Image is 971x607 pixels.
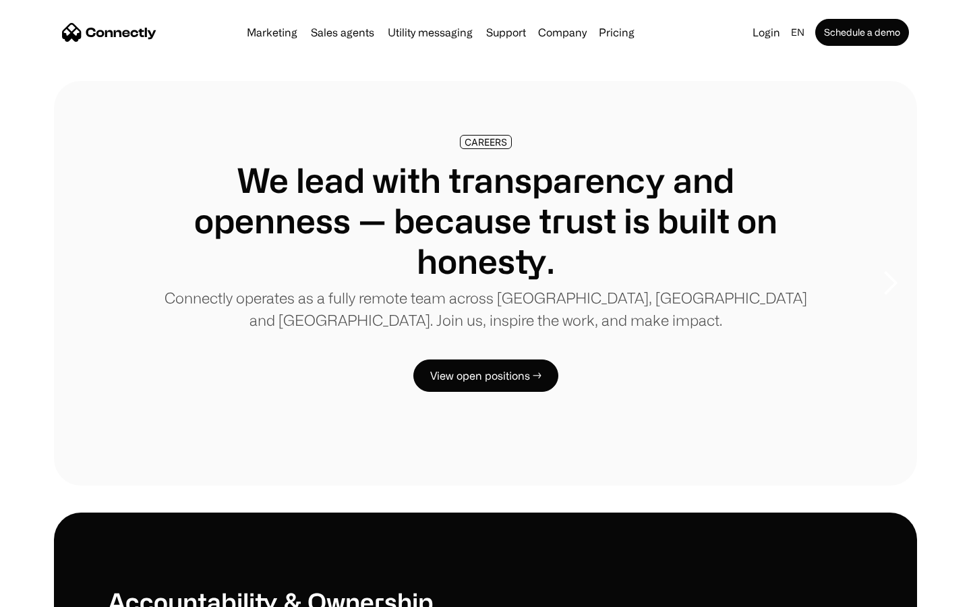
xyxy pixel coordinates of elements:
a: home [62,22,156,42]
div: Company [538,23,587,42]
a: Login [747,23,786,42]
div: 1 of 8 [54,81,917,486]
div: en [786,23,813,42]
div: Company [534,23,591,42]
aside: Language selected: English [13,582,81,602]
a: Support [481,27,531,38]
div: en [791,23,804,42]
p: Connectly operates as a fully remote team across [GEOGRAPHIC_DATA], [GEOGRAPHIC_DATA] and [GEOGRA... [162,287,809,331]
div: CAREERS [465,137,507,147]
a: Marketing [241,27,303,38]
div: carousel [54,81,917,486]
a: Schedule a demo [815,19,909,46]
a: Sales agents [305,27,380,38]
a: Utility messaging [382,27,478,38]
div: next slide [863,216,917,351]
ul: Language list [27,583,81,602]
a: Pricing [593,27,640,38]
a: View open positions → [413,359,558,392]
h1: We lead with transparency and openness — because trust is built on honesty. [162,160,809,281]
